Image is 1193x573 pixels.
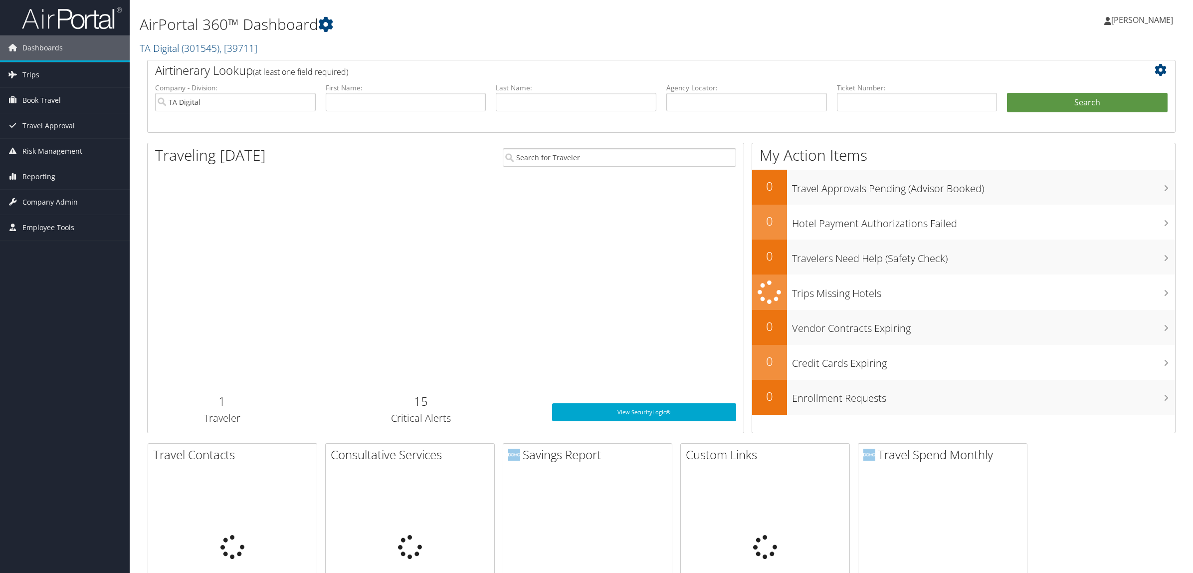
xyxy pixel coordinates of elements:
[22,35,63,60] span: Dashboards
[253,66,348,77] span: (at least one field required)
[752,213,787,230] h2: 0
[752,145,1175,166] h1: My Action Items
[792,351,1175,370] h3: Credit Cards Expiring
[304,393,538,410] h2: 15
[326,83,486,93] label: First Name:
[863,449,875,461] img: domo-logo.png
[792,316,1175,335] h3: Vendor Contracts Expiring
[496,83,656,93] label: Last Name:
[792,212,1175,231] h3: Hotel Payment Authorizations Failed
[752,248,787,265] h2: 0
[792,282,1175,300] h3: Trips Missing Hotels
[22,215,74,240] span: Employee Tools
[1007,93,1168,113] button: Search
[155,83,316,93] label: Company - Division:
[752,353,787,370] h2: 0
[22,190,78,215] span: Company Admin
[22,164,55,189] span: Reporting
[331,446,494,463] h2: Consultative Services
[503,148,736,167] input: Search for Traveler
[153,446,317,463] h2: Travel Contacts
[686,446,849,463] h2: Custom Links
[752,380,1175,415] a: 0Enrollment Requests
[22,88,61,113] span: Book Travel
[863,446,1027,463] h2: Travel Spend Monthly
[182,41,219,55] span: ( 301545 )
[22,113,75,138] span: Travel Approval
[22,6,122,30] img: airportal-logo.png
[1111,14,1173,25] span: [PERSON_NAME]
[752,345,1175,380] a: 0Credit Cards Expiring
[219,41,257,55] span: , [ 39711 ]
[752,388,787,405] h2: 0
[1104,5,1183,35] a: [PERSON_NAME]
[140,41,257,55] a: TA Digital
[140,14,835,35] h1: AirPortal 360™ Dashboard
[752,205,1175,240] a: 0Hotel Payment Authorizations Failed
[155,393,289,410] h2: 1
[155,411,289,425] h3: Traveler
[752,240,1175,275] a: 0Travelers Need Help (Safety Check)
[752,310,1175,345] a: 0Vendor Contracts Expiring
[22,62,39,87] span: Trips
[792,386,1175,405] h3: Enrollment Requests
[752,318,787,335] h2: 0
[792,177,1175,196] h3: Travel Approvals Pending (Advisor Booked)
[552,403,736,421] a: View SecurityLogic®
[666,83,827,93] label: Agency Locator:
[508,449,520,461] img: domo-logo.png
[304,411,538,425] h3: Critical Alerts
[837,83,997,93] label: Ticket Number:
[22,139,82,164] span: Risk Management
[155,62,1082,79] h2: Airtinerary Lookup
[155,145,266,166] h1: Traveling [DATE]
[792,247,1175,266] h3: Travelers Need Help (Safety Check)
[752,275,1175,310] a: Trips Missing Hotels
[508,446,672,463] h2: Savings Report
[752,170,1175,205] a: 0Travel Approvals Pending (Advisor Booked)
[752,178,787,195] h2: 0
